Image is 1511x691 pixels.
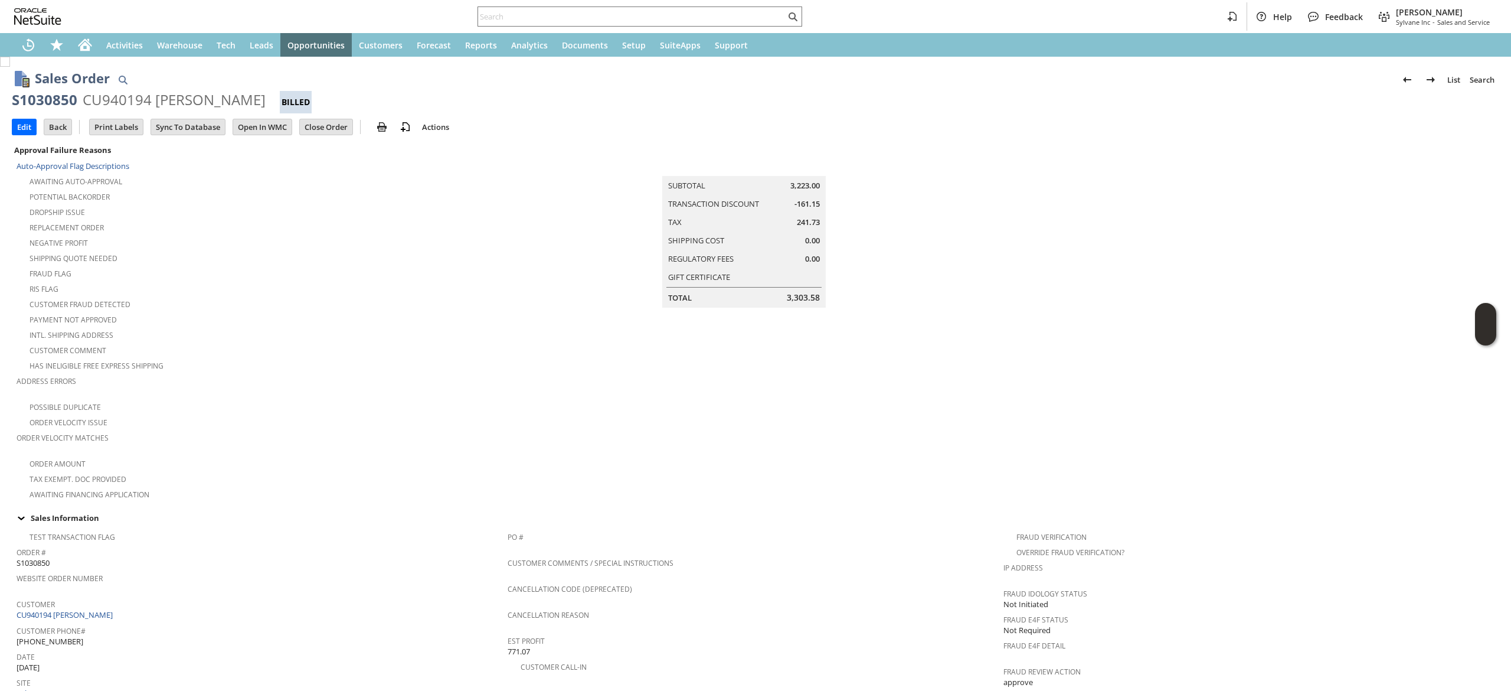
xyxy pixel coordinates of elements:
[90,119,143,135] input: Print Labels
[50,38,64,52] svg: Shortcuts
[1396,18,1430,27] span: Sylvane Inc
[14,33,42,57] a: Recent Records
[30,238,88,248] a: Negative Profit
[151,119,225,135] input: Sync To Database
[417,122,454,132] a: Actions
[44,119,71,135] input: Back
[555,33,615,57] a: Documents
[653,33,708,57] a: SuiteApps
[71,33,99,57] a: Home
[668,292,692,303] a: Total
[12,510,1499,526] td: Sales Information
[12,510,1494,526] div: Sales Information
[1475,303,1496,345] iframe: Click here to launch Oracle Guided Learning Help Panel
[1475,325,1496,346] span: Oracle Guided Learning Widget. To move around, please hold and drag
[1432,18,1435,27] span: -
[708,33,755,57] a: Support
[17,161,129,171] a: Auto-Approval Flag Descriptions
[17,636,83,647] span: [PHONE_NUMBER]
[217,40,236,51] span: Tech
[805,235,820,246] span: 0.00
[99,33,150,57] a: Activities
[210,33,243,57] a: Tech
[30,253,117,263] a: Shipping Quote Needed
[1003,667,1081,677] a: Fraud Review Action
[17,609,116,620] a: CU940194 [PERSON_NAME]
[12,142,503,158] div: Approval Failure Reasons
[668,180,705,191] a: Subtotal
[250,40,273,51] span: Leads
[1003,625,1051,636] span: Not Required
[417,40,451,51] span: Forecast
[521,662,587,672] a: Customer Call-in
[508,636,545,646] a: Est Profit
[615,33,653,57] a: Setup
[30,315,117,325] a: Payment not approved
[1424,73,1438,87] img: Next
[1325,11,1363,22] span: Feedback
[30,330,113,340] a: Intl. Shipping Address
[17,433,109,443] a: Order Velocity Matches
[35,69,110,88] h1: Sales Order
[1003,589,1087,599] a: Fraud Idology Status
[17,599,55,609] a: Customer
[508,558,673,568] a: Customer Comments / Special Instructions
[280,91,312,113] div: Billed
[280,33,352,57] a: Opportunities
[30,269,71,279] a: Fraud Flag
[30,192,110,202] a: Potential Backorder
[30,299,130,309] a: Customer Fraud Detected
[410,33,458,57] a: Forecast
[508,610,589,620] a: Cancellation Reason
[1003,641,1065,651] a: Fraud E4F Detail
[116,73,130,87] img: Quick Find
[287,40,345,51] span: Opportunities
[1003,677,1033,688] span: approve
[78,38,92,52] svg: Home
[1003,563,1043,573] a: IP Address
[30,490,149,500] a: Awaiting Financing Application
[150,33,210,57] a: Warehouse
[668,198,759,209] a: Transaction Discount
[786,9,800,24] svg: Search
[790,180,820,191] span: 3,223.00
[21,38,35,52] svg: Recent Records
[1273,11,1292,22] span: Help
[30,459,86,469] a: Order Amount
[1437,18,1490,27] span: Sales and Service
[1400,73,1414,87] img: Previous
[300,119,352,135] input: Close Order
[715,40,748,51] span: Support
[352,33,410,57] a: Customers
[562,40,608,51] span: Documents
[30,345,106,356] a: Customer Comment
[508,584,632,594] a: Cancellation Code (deprecated)
[30,418,107,428] a: Order Velocity Issue
[17,558,50,569] span: S1030850
[42,33,71,57] div: Shortcuts
[1016,547,1124,558] a: Override Fraud Verification?
[668,253,734,264] a: Regulatory Fees
[1003,615,1068,625] a: Fraud E4F Status
[465,40,497,51] span: Reports
[157,40,202,51] span: Warehouse
[359,40,403,51] span: Customers
[17,662,40,673] span: [DATE]
[17,376,76,386] a: Address Errors
[12,90,77,109] div: S1030850
[12,119,36,135] input: Edit
[668,272,730,282] a: Gift Certificate
[787,292,820,304] span: 3,303.58
[511,40,548,51] span: Analytics
[508,646,530,657] span: 771.07
[17,547,46,558] a: Order #
[458,33,504,57] a: Reports
[662,157,826,176] caption: Summary
[508,532,524,542] a: PO #
[17,626,86,636] a: Customer Phone#
[30,402,101,412] a: Possible Duplicate
[30,177,122,187] a: Awaiting Auto-Approval
[17,573,103,584] a: Website Order Number
[14,8,61,25] svg: logo
[17,678,31,688] a: Site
